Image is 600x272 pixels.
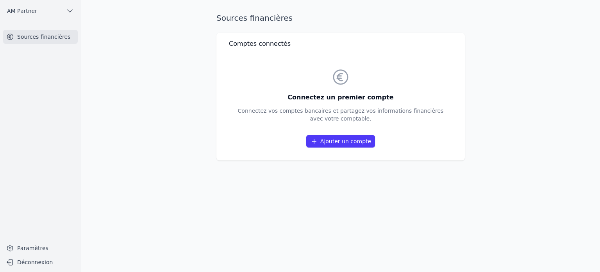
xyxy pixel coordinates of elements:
h1: Sources financières [216,13,293,23]
a: Sources financières [3,30,78,44]
button: Déconnexion [3,256,78,268]
h3: Connectez un premier compte [238,93,444,102]
a: Ajouter un compte [306,135,375,148]
span: AM Partner [7,7,37,15]
h3: Comptes connectés [229,39,291,49]
button: AM Partner [3,5,78,17]
p: Connectez vos comptes bancaires et partagez vos informations financières avec votre comptable. [238,107,444,122]
a: Paramètres [3,242,78,254]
